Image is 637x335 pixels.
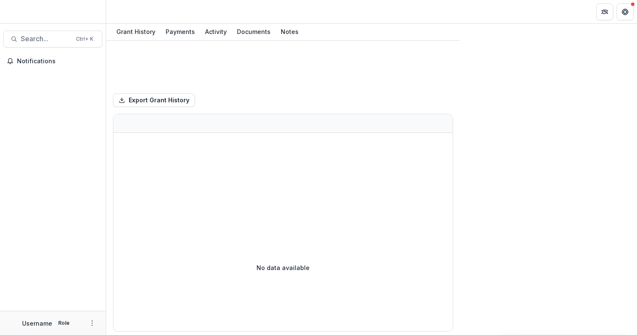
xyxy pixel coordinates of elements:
[113,93,195,107] button: Export Grant History
[3,54,102,68] button: Notifications
[22,319,52,328] p: Username
[56,319,72,327] p: Role
[596,3,613,20] button: Partners
[277,24,302,40] a: Notes
[74,34,95,44] div: Ctrl + K
[162,25,198,38] div: Payments
[162,24,198,40] a: Payments
[234,24,274,40] a: Documents
[277,25,302,38] div: Notes
[87,318,97,328] button: More
[113,25,159,38] div: Grant History
[17,58,99,65] span: Notifications
[617,3,634,20] button: Get Help
[202,24,230,40] a: Activity
[202,25,230,38] div: Activity
[21,35,71,43] span: Search...
[234,25,274,38] div: Documents
[256,263,310,272] p: No data available
[113,24,159,40] a: Grant History
[3,31,102,48] button: Search...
